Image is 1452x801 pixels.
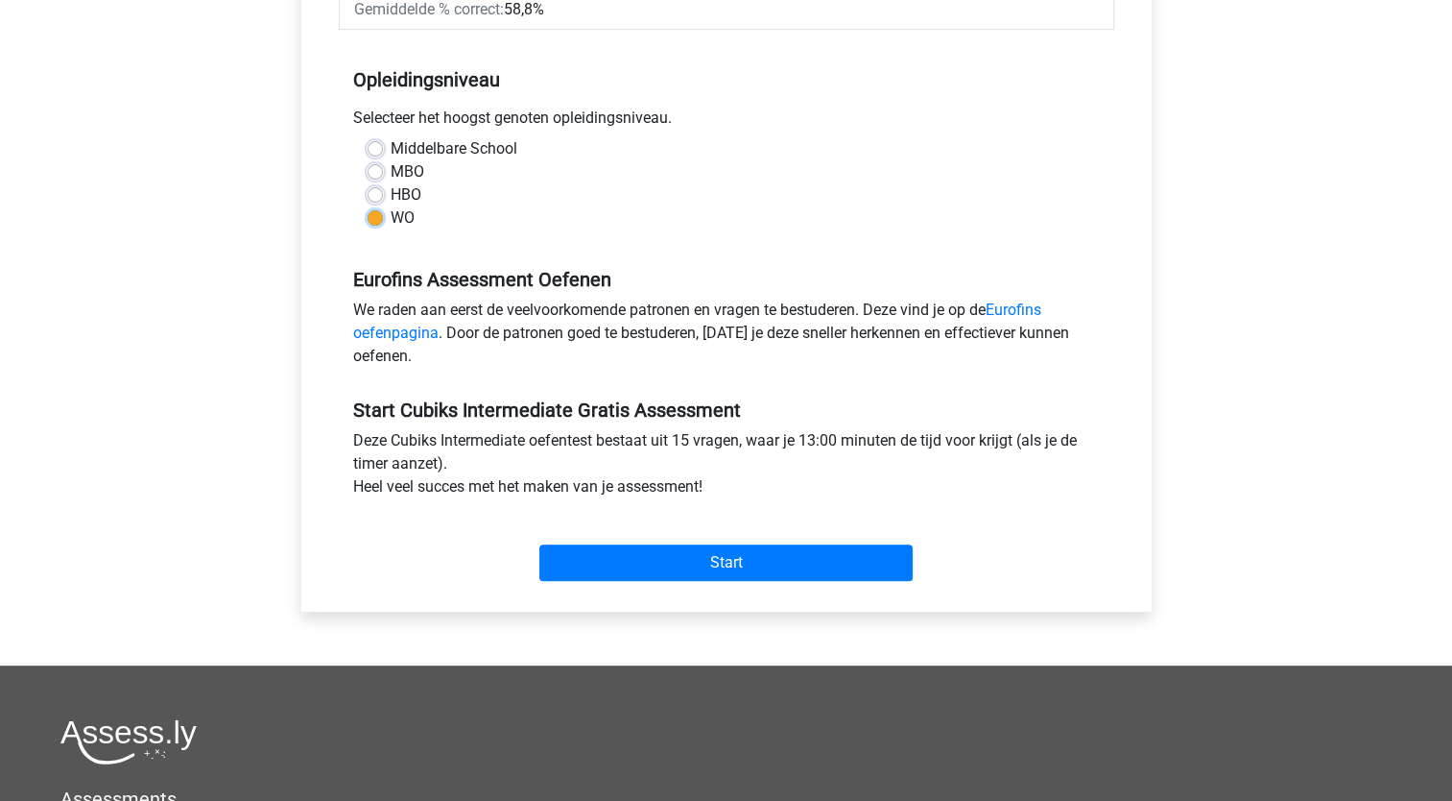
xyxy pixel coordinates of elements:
h5: Opleidingsniveau [353,61,1100,99]
div: Selecteer het hoogst genoten opleidingsniveau. [339,107,1114,137]
label: WO [391,206,415,230]
label: MBO [391,160,424,183]
div: Deze Cubiks Intermediate oefentest bestaat uit 15 vragen, waar je 13:00 minuten de tijd voor krij... [339,429,1114,506]
input: Start [539,545,913,581]
div: We raden aan eerst de veelvoorkomende patronen en vragen te bestuderen. Deze vind je op de . Door... [339,299,1114,376]
h5: Start Cubiks Intermediate Gratis Assessment [353,399,1100,422]
label: HBO [391,183,421,206]
h5: Eurofins Assessment Oefenen [353,268,1100,291]
img: Assessly logo [60,719,197,765]
label: Middelbare School [391,137,517,160]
